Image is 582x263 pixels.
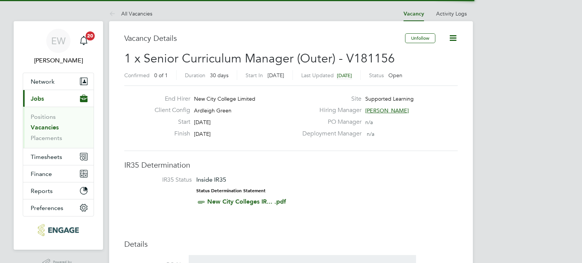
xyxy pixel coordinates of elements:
[207,198,286,205] a: New City Colleges IR... .pdf
[124,239,458,249] h3: Details
[298,118,361,126] label: PO Manager
[154,72,168,79] span: 0 of 1
[369,72,384,79] label: Status
[31,113,56,120] a: Positions
[23,224,94,236] a: Go to home page
[365,95,414,102] span: Supported Learning
[23,107,94,148] div: Jobs
[31,187,53,195] span: Reports
[405,33,435,43] button: Unfollow
[132,176,192,184] label: IR35 Status
[210,72,228,79] span: 30 days
[124,160,458,170] h3: IR35 Determination
[388,72,402,79] span: Open
[185,72,205,79] label: Duration
[149,106,190,114] label: Client Config
[23,90,94,107] button: Jobs
[194,95,255,102] span: New City College Limited
[23,199,94,216] button: Preferences
[298,95,361,103] label: Site
[149,118,190,126] label: Start
[23,165,94,182] button: Finance
[124,72,150,79] label: Confirmed
[196,176,226,183] span: Inside IR35
[365,107,409,114] span: [PERSON_NAME]
[14,21,103,250] nav: Main navigation
[149,95,190,103] label: End Hirer
[194,119,211,126] span: [DATE]
[23,182,94,199] button: Reports
[51,36,66,46] span: EW
[194,131,211,137] span: [DATE]
[298,106,361,114] label: Hiring Manager
[246,72,263,79] label: Start In
[23,29,94,65] a: EW[PERSON_NAME]
[31,153,62,160] span: Timesheets
[194,107,232,114] span: Ardleigh Green
[23,73,94,90] button: Network
[23,56,94,65] span: Ella Wratten
[31,78,55,85] span: Network
[367,131,374,137] span: n/a
[38,224,78,236] img: blackstonerecruitment-logo-retina.png
[31,170,52,177] span: Finance
[436,10,467,17] a: Activity Logs
[124,51,395,66] span: 1 x Senior Curriculum Manager (Outer) - V181156
[86,31,95,40] span: 20
[31,95,44,102] span: Jobs
[404,11,424,17] a: Vacancy
[31,124,59,131] a: Vacancies
[76,29,91,53] a: 20
[196,188,266,193] strong: Status Determination Statement
[268,72,284,79] span: [DATE]
[298,130,361,138] label: Deployment Manager
[23,148,94,165] button: Timesheets
[31,204,63,212] span: Preferences
[149,130,190,138] label: Finish
[365,119,373,126] span: n/a
[337,72,352,79] span: [DATE]
[124,33,405,43] h3: Vacancy Details
[31,134,62,142] a: Placements
[109,10,152,17] a: All Vacancies
[301,72,334,79] label: Last Updated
